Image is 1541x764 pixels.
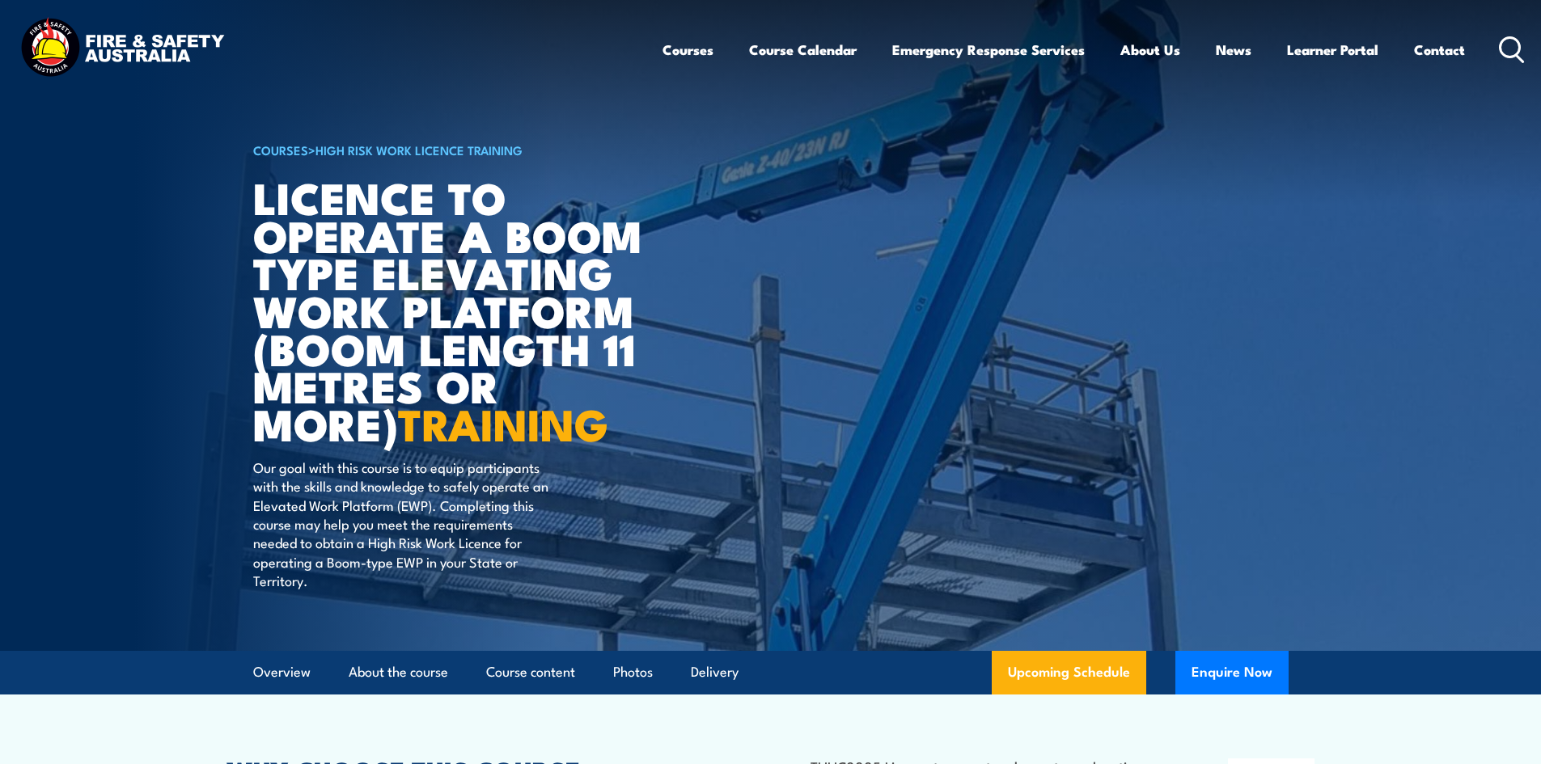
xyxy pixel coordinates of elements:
[253,651,311,694] a: Overview
[398,389,608,456] strong: TRAINING
[253,178,653,442] h1: Licence to operate a boom type elevating work platform (boom length 11 metres or more)
[992,651,1146,694] a: Upcoming Schedule
[349,651,448,694] a: About the course
[253,141,308,158] a: COURSES
[663,28,713,71] a: Courses
[892,28,1085,71] a: Emergency Response Services
[613,651,653,694] a: Photos
[749,28,857,71] a: Course Calendar
[1287,28,1378,71] a: Learner Portal
[691,651,739,694] a: Delivery
[253,140,653,159] h6: >
[1414,28,1465,71] a: Contact
[1216,28,1251,71] a: News
[315,141,523,158] a: High Risk Work Licence Training
[1120,28,1180,71] a: About Us
[1175,651,1289,694] button: Enquire Now
[253,458,548,590] p: Our goal with this course is to equip participants with the skills and knowledge to safely operat...
[486,651,575,694] a: Course content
